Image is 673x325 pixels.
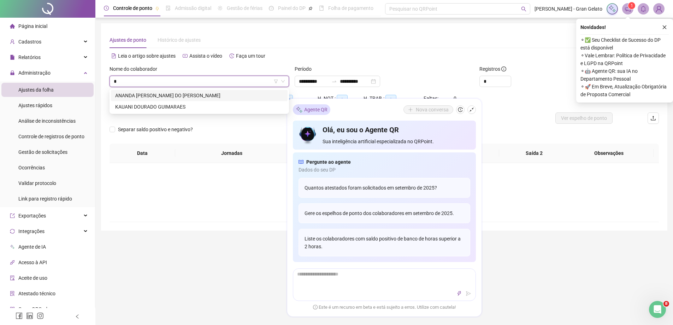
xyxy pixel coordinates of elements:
[608,5,616,13] img: sparkle-icon.fc2bf0ac1784a2077858766a79e2daf3.svg
[306,158,351,166] span: Pergunte ao agente
[175,5,211,11] span: Admissão digital
[313,304,318,309] span: exclamation-circle
[535,5,602,13] span: [PERSON_NAME] - Gran Gelato
[295,65,316,73] label: Período
[18,23,47,29] span: Página inicial
[323,138,470,145] span: Sua inteligência artificial especializada no QRPoint.
[37,312,44,319] span: instagram
[113,5,152,11] span: Controle de ponto
[385,95,396,103] span: --:--
[654,4,664,14] img: 86393
[18,275,47,281] span: Aceite de uso
[236,53,265,59] span: Faça um tour
[10,213,15,218] span: export
[18,291,55,296] span: Atestado técnico
[331,79,337,84] span: to
[118,197,650,205] div: Não há dados
[580,36,669,52] span: ⚬ ✅ Seu Checklist de Sucesso do DP está disponível
[18,70,51,76] span: Administração
[26,312,33,319] span: linkedin
[111,90,288,101] div: ANANDA ERYKA LOPES DO SANTOS
[175,144,288,163] th: Jornadas
[18,39,41,45] span: Cadastros
[649,301,666,318] iframe: Intercom live chat
[115,126,196,133] span: Separar saldo positivo e negativo?
[299,229,470,256] div: Liste os colaboradores com saldo positivo de banco de horas superior a 2 horas.
[580,52,669,67] span: ⚬ Vale Lembrar: Política de Privacidade e LGPD na QRPoint
[118,53,176,59] span: Leia o artigo sobre ajustes
[299,166,470,174] span: Dados do seu DP
[218,6,223,11] span: sun
[158,37,201,43] span: Histórico de ajustes
[308,6,313,11] span: pushpin
[364,94,424,103] div: H. TRAB.:
[10,55,15,60] span: file
[18,196,72,202] span: Link para registro rápido
[293,104,330,115] div: Agente QR
[110,37,146,43] span: Ajustes de ponto
[10,307,15,312] span: qrcode
[299,203,470,223] div: Gere os espelhos de ponto dos colaboradores em setembro de 2025.
[10,39,15,44] span: user-add
[272,94,318,103] div: HE 3:
[18,244,46,250] span: Agente de IA
[111,53,116,58] span: file-text
[337,95,348,103] span: --:--
[227,5,262,11] span: Gestão de férias
[499,144,569,163] th: Saída 2
[10,260,15,265] span: api
[464,289,473,298] button: send
[110,65,162,73] label: Nome do colaborador
[10,24,15,29] span: home
[501,66,506,71] span: info-circle
[278,5,306,11] span: Painel do DP
[640,6,647,12] span: bell
[115,92,283,99] div: ANANDA [PERSON_NAME] DO [PERSON_NAME]
[631,3,633,8] span: 1
[18,118,76,124] span: Análise de inconsistências
[580,67,669,83] span: ⚬ 🤖 Agente QR: sua IA no Departamento Pessoal
[183,53,188,58] span: youtube
[18,103,52,108] span: Ajustes rápidos
[18,180,56,186] span: Validar protocolo
[424,95,439,101] span: Faltas:
[18,134,84,139] span: Controle de registros de ponto
[458,107,463,112] span: history
[110,144,175,163] th: Data
[16,312,23,319] span: facebook
[18,306,50,312] span: Gerar QRCode
[403,105,453,114] button: Nova conversa
[328,5,373,11] span: Folha de pagamento
[18,260,47,265] span: Acesso à API
[166,6,171,11] span: file-done
[10,229,15,234] span: sync
[479,65,506,73] span: Registros
[155,6,159,11] span: pushpin
[10,291,15,296] span: solution
[469,107,474,112] span: shrink
[75,314,80,319] span: left
[299,158,303,166] span: read
[323,125,470,135] h4: Olá, eu sou o Agente QR
[457,291,462,296] span: thunderbolt
[18,213,46,219] span: Exportações
[662,25,667,30] span: close
[296,106,303,113] img: sparkle-icon.fc2bf0ac1784a2077858766a79e2daf3.svg
[299,125,317,145] img: icon
[18,87,54,93] span: Ajustes da folha
[269,6,274,11] span: dashboard
[521,6,526,12] span: search
[18,165,45,170] span: Ocorrências
[454,95,456,101] span: 0
[570,149,648,157] span: Observações
[18,149,67,155] span: Gestão de solicitações
[318,94,364,103] div: H. NOT.:
[111,101,288,112] div: KAUANI DOURADO GUIMARAES
[580,23,606,31] span: Novidades !
[564,144,654,163] th: Observações
[628,2,635,9] sup: 1
[115,103,283,111] div: KAUANI DOURADO GUIMARAES
[274,79,278,83] span: filter
[663,301,669,307] span: 8
[229,53,234,58] span: history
